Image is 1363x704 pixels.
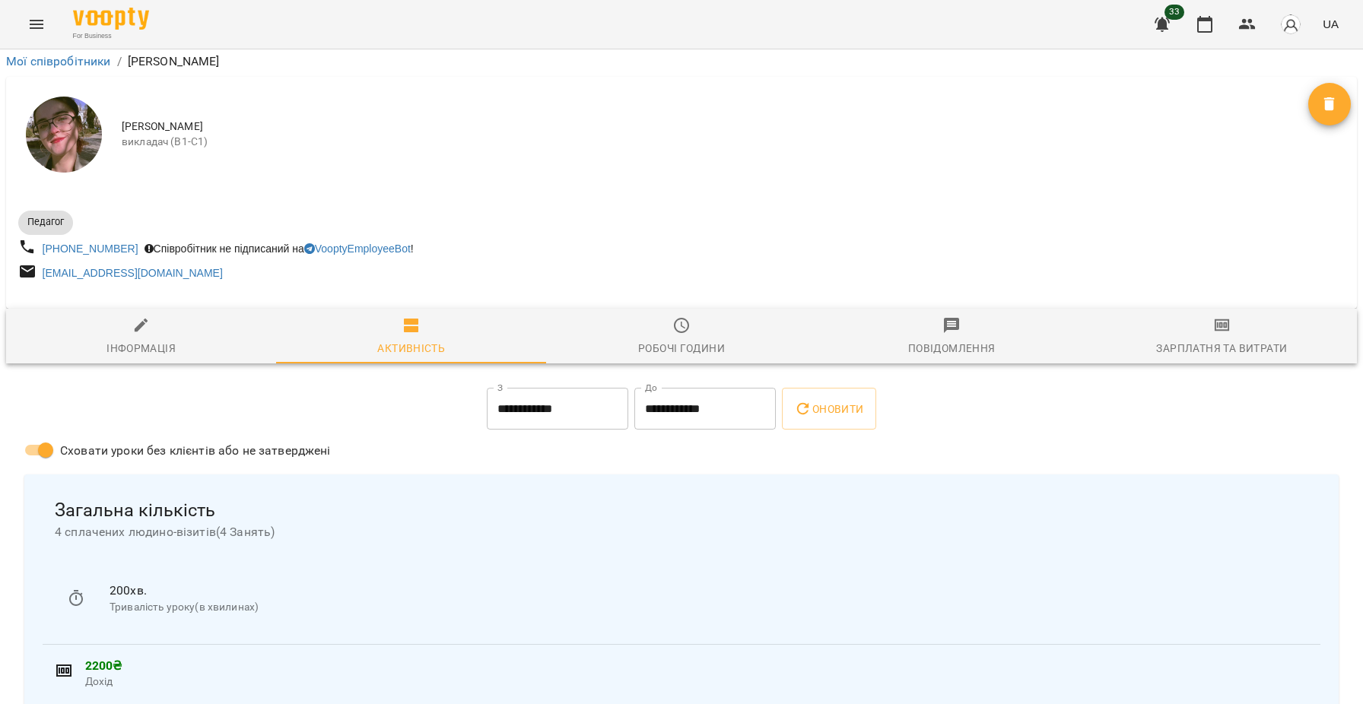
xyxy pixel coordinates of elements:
[18,215,73,229] span: Педагог
[638,339,725,357] div: Робочі години
[1164,5,1184,20] span: 33
[55,523,1308,541] span: 4 сплачених людино-візитів ( 4 Занять )
[43,267,223,279] a: [EMAIL_ADDRESS][DOMAIN_NAME]
[122,135,1308,150] span: викладач (В1-С1)
[73,8,149,30] img: Voopty Logo
[1156,339,1287,357] div: Зарплатня та Витрати
[1280,14,1301,35] img: avatar_s.png
[43,243,138,255] a: [PHONE_NUMBER]
[73,31,149,41] span: For Business
[117,52,122,71] li: /
[908,339,996,357] div: Повідомлення
[60,442,331,460] span: Сховати уроки без клієнтів або не затверджені
[304,243,411,255] a: VooptyEmployeeBot
[85,674,1308,690] span: Дохід
[794,400,863,418] span: Оновити
[55,499,1308,522] span: Загальна кількість
[1317,10,1345,38] button: UA
[85,657,1308,675] p: 2200 ₴
[128,52,220,71] p: [PERSON_NAME]
[110,600,1296,615] p: Тривалість уроку(в хвилинах)
[782,388,875,430] button: Оновити
[1308,83,1351,125] button: Видалити
[6,52,1357,71] nav: breadcrumb
[26,97,102,173] img: Вознюк Вероніка
[122,119,1308,135] span: [PERSON_NAME]
[110,582,1296,600] p: 200 хв.
[1323,16,1339,32] span: UA
[18,6,55,43] button: Menu
[6,54,111,68] a: Мої співробітники
[141,238,417,259] div: Співробітник не підписаний на !
[106,339,176,357] div: Інформація
[377,339,445,357] div: Активність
